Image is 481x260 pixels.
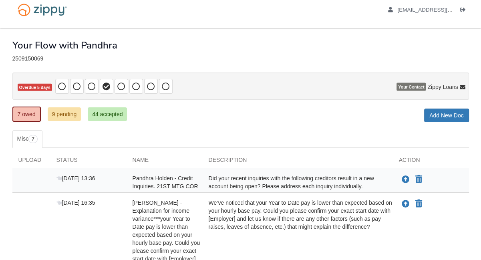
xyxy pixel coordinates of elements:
span: 7 [28,135,38,143]
a: 7 owed [12,107,41,122]
div: Action [393,156,469,168]
div: 2509150069 [12,55,469,62]
span: Your Contact [396,83,426,91]
button: Declare Pandhra Holden - Credit Inquiries. 21ST MTG COR not applicable [415,175,423,184]
span: Overdue 5 days [18,84,52,91]
h1: Your Flow with Pandhra [12,40,117,50]
div: Upload [12,156,50,168]
a: 9 pending [48,107,81,121]
button: Upload Pandhra Holden - Explanation for income variance***your Year to Date pay is lower than exp... [401,199,411,209]
div: Status [50,156,127,168]
a: Add New Doc [424,109,469,122]
a: Log out [460,7,469,15]
div: Name [127,156,203,168]
a: 44 accepted [88,107,127,121]
span: Pandhra Holden - Credit Inquiries. 21ST MTG COR [133,175,198,189]
a: Misc [12,130,42,148]
span: [DATE] 16:35 [56,200,95,206]
button: Upload Pandhra Holden - Credit Inquiries. 21ST MTG COR [401,174,411,185]
span: Zippy Loans [427,83,458,91]
span: [DATE] 13:36 [56,175,95,181]
div: Description [203,156,393,168]
button: Declare Pandhra Holden - Explanation for income variance***your Year to Date pay is lower than ex... [415,199,423,209]
div: Did your recent inquiries with the following creditors result in a new account being open? Please... [203,174,393,190]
